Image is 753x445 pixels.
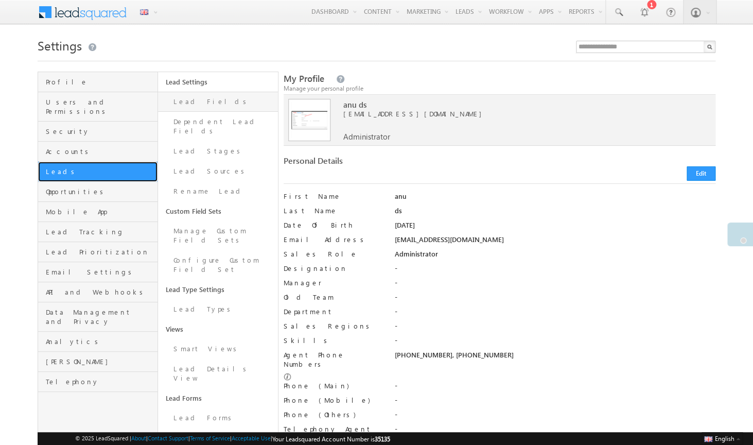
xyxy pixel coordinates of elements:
span: Opportunities [46,187,155,196]
a: Mobile App [38,202,157,222]
div: - [394,293,715,307]
span: Profile [46,77,155,87]
div: - [394,396,715,410]
a: Telephony [38,372,157,392]
a: Lead Forms [158,388,278,408]
div: [DATE] [394,220,715,235]
label: Sales Regions [284,321,383,331]
div: - [394,410,715,424]
span: [EMAIL_ADDRESS][DOMAIN_NAME] [343,109,689,118]
a: Rename Lead [158,181,278,201]
label: Phone (Others) [284,410,383,419]
div: Personal Details [284,156,494,170]
button: English [702,432,743,444]
a: Profile [38,72,157,92]
div: Manage your personal profile [284,84,715,93]
label: Last Name [284,206,383,215]
a: Accounts [38,142,157,162]
span: Leads [46,167,155,176]
span: Users and Permissions [46,97,155,116]
button: Edit [687,166,715,181]
label: Old Team [284,293,383,302]
a: Security [38,122,157,142]
div: - [394,278,715,293]
label: Email Address [284,235,383,244]
a: Lead Details View [158,359,278,388]
a: Lead Fields [158,92,278,112]
a: Views [158,319,278,339]
a: Lead Stages [158,141,278,161]
div: [EMAIL_ADDRESS][DOMAIN_NAME] [394,235,715,249]
a: Smart Views [158,339,278,359]
span: API and Webhooks [46,287,155,297]
span: Data Management and Privacy [46,307,155,326]
div: ds [394,206,715,220]
a: Dependent Lead Fields [158,112,278,141]
a: [PERSON_NAME] [38,352,157,372]
span: Mobile App [46,207,155,216]
label: Agent Phone Numbers [284,350,383,369]
span: 35135 [374,435,390,442]
a: About [131,435,146,441]
a: Custom Field Sets [158,201,278,221]
span: © 2025 LeadSquared | | | | | [75,434,390,443]
label: Sales Role [284,249,383,259]
a: API and Webhooks [38,282,157,302]
span: Lead Prioritization [46,247,155,256]
a: Email Settings [38,262,157,282]
span: Lead Tracking [46,227,155,236]
div: - [394,264,715,278]
label: Designation [284,264,383,273]
span: Email Settings [46,267,155,277]
a: Opportunities [38,182,157,202]
span: Administrator [343,132,390,141]
a: Lead Forms [158,408,278,428]
div: anu [394,192,715,206]
span: Security [46,127,155,136]
a: Analytics [38,332,157,352]
a: Data Management and Privacy [38,302,157,332]
div: - [394,381,715,396]
label: Telephony Agent Id [284,424,383,443]
label: Skills [284,336,383,345]
a: Configure Custom Field Set [158,250,278,280]
span: English [715,435,734,442]
div: - [394,336,715,350]
a: Users and Permissions [38,92,157,122]
a: Lead Prioritization [38,242,157,262]
span: Your Leadsquared Account Number is [272,435,390,442]
a: Lead Settings [158,72,278,92]
span: anu ds [343,100,689,109]
div: - [394,321,715,336]
a: Lead Tracking [38,222,157,242]
label: Manager [284,278,383,287]
span: [PERSON_NAME] [46,357,155,366]
a: Acceptable Use [232,435,271,441]
label: Date Of Birth [284,220,383,230]
div: Administrator [394,249,715,264]
a: Lead Type Settings [158,280,278,299]
label: Department [284,307,383,316]
a: Lead Sources [158,161,278,181]
label: Phone (Main) [284,381,383,390]
span: Accounts [46,147,155,156]
span: Analytics [46,337,155,346]
div: [PHONE_NUMBER], [PHONE_NUMBER] [394,350,715,365]
div: - [394,424,715,439]
a: Contact Support [148,435,188,441]
div: - [394,307,715,321]
a: Terms of Service [190,435,230,441]
label: First Name [284,192,383,201]
label: Phone (Mobile) [284,396,370,405]
a: Manage Custom Field Sets [158,221,278,250]
a: Leads [38,162,157,182]
a: Lead Types [158,299,278,319]
span: Telephony [46,377,155,386]
span: Settings [38,37,82,54]
span: My Profile [284,73,324,84]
